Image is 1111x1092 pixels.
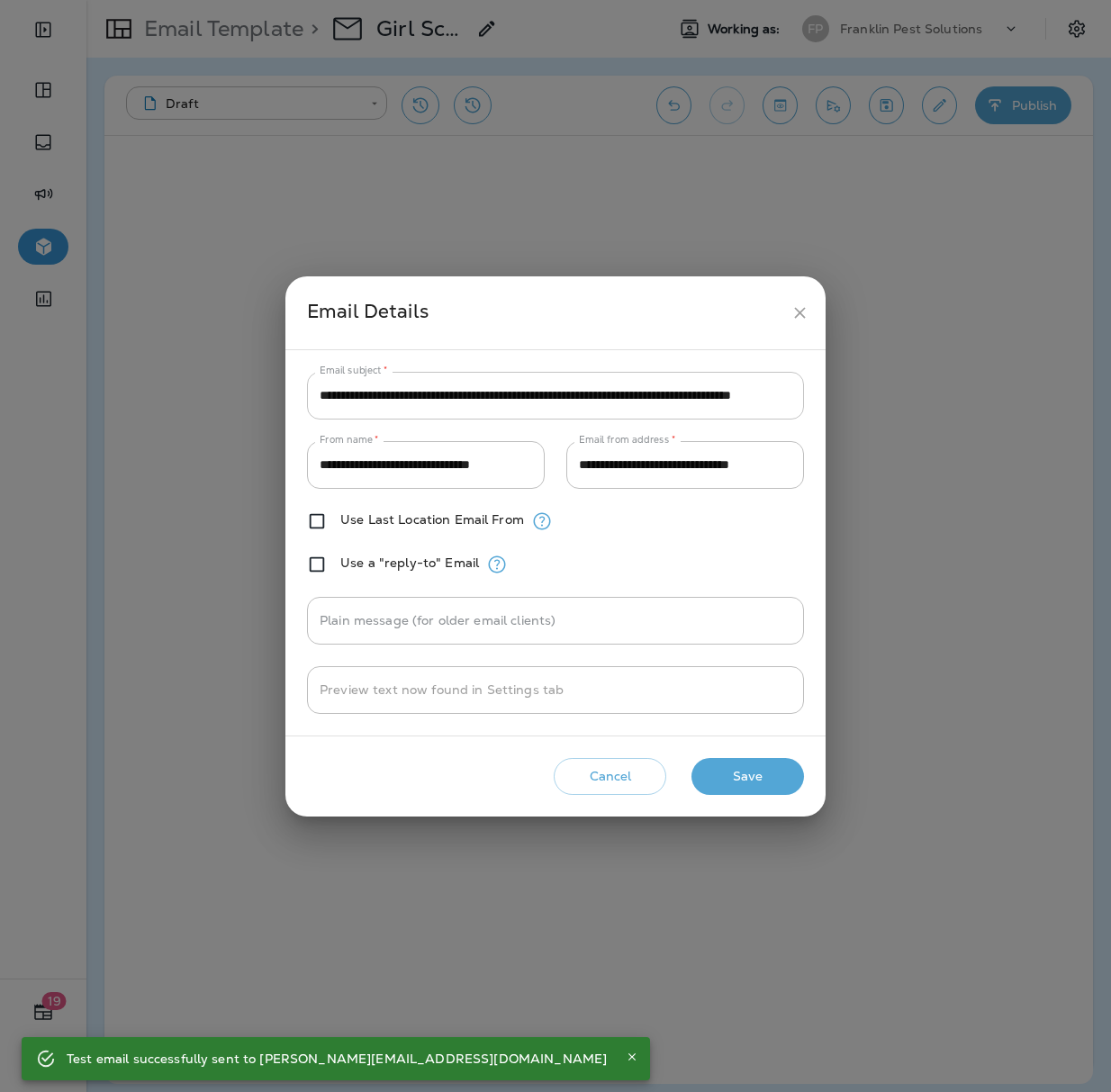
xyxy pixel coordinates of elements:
[307,296,783,329] div: Email Details
[320,433,379,447] label: From name
[621,1046,643,1068] button: Close
[340,555,479,570] label: Use a "reply-to" Email
[579,433,675,447] label: Email from address
[554,758,666,795] button: Cancel
[67,1042,607,1075] div: Test email successfully sent to [PERSON_NAME][EMAIL_ADDRESS][DOMAIN_NAME]
[783,296,817,329] button: close
[691,758,804,795] button: Save
[320,364,388,377] label: Email subject
[340,512,524,527] label: Use Last Location Email From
